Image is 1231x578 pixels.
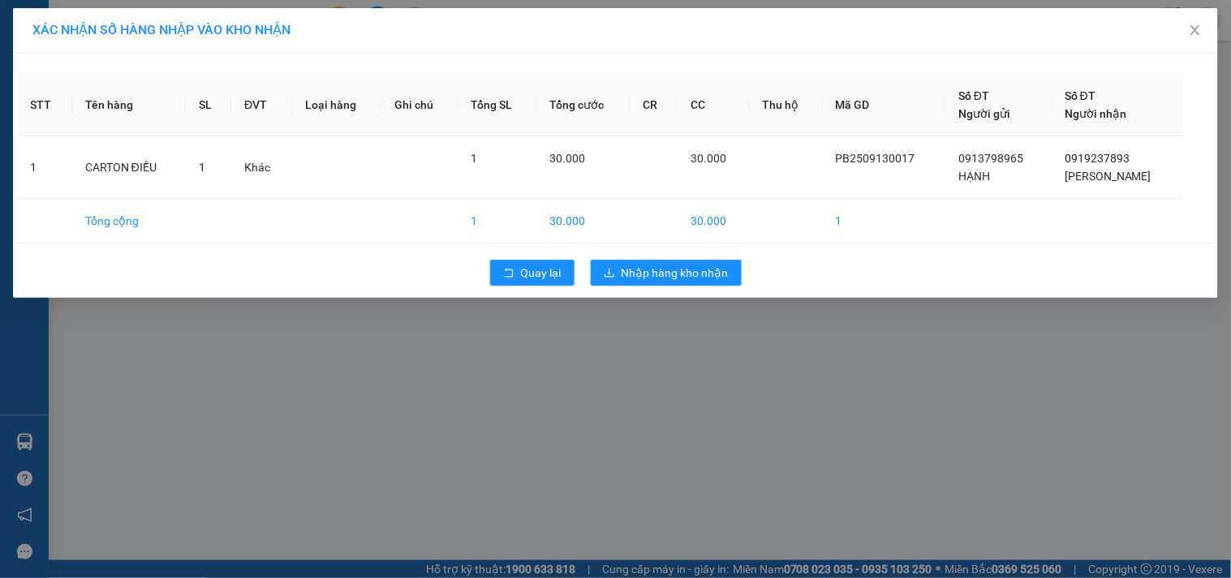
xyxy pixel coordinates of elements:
[958,89,989,102] span: Số ĐT
[536,199,631,244] td: 30.000
[231,136,292,199] td: Khác
[1189,24,1202,37] span: close
[521,264,562,282] span: Quay lại
[823,199,946,244] td: 1
[1065,89,1095,102] span: Số ĐT
[490,260,575,286] button: rollbackQuay lại
[14,14,144,53] div: VP [PERSON_NAME]
[199,161,205,174] span: 1
[536,74,631,136] th: Tổng cước
[958,152,1023,165] span: 0913798965
[12,106,37,123] span: CR :
[72,74,186,136] th: Tên hàng
[958,107,1010,120] span: Người gửi
[12,105,146,124] div: 120.000
[17,74,72,136] th: STT
[155,53,265,72] div: CHỊ TÂM
[622,264,729,282] span: Nhập hàng kho nhận
[186,74,231,136] th: SL
[1065,170,1151,183] span: [PERSON_NAME]
[823,74,946,136] th: Mã GD
[14,15,39,32] span: Gửi:
[691,152,726,165] span: 30.000
[155,14,265,53] div: VP Lộc Ninh
[958,170,990,183] span: HẠNH
[14,53,144,72] div: Huệ
[678,74,750,136] th: CC
[591,260,742,286] button: downloadNhập hàng kho nhận
[471,152,477,165] span: 1
[382,74,458,136] th: Ghi chú
[17,136,72,199] td: 1
[231,74,292,136] th: ĐVT
[1065,152,1130,165] span: 0919237893
[458,199,536,244] td: 1
[1173,8,1218,54] button: Close
[72,199,186,244] td: Tổng cộng
[549,152,585,165] span: 30.000
[836,152,915,165] span: PB2509130017
[458,74,536,136] th: Tổng SL
[503,267,514,280] span: rollback
[678,199,750,244] td: 30.000
[155,15,194,32] span: Nhận:
[1065,107,1126,120] span: Người nhận
[631,74,678,136] th: CR
[604,267,615,280] span: download
[750,74,823,136] th: Thu hộ
[292,74,382,136] th: Loại hàng
[72,136,186,199] td: CARTON ĐIỀU
[32,22,291,37] span: XÁC NHẬN SỐ HÀNG NHẬP VÀO KHO NHẬN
